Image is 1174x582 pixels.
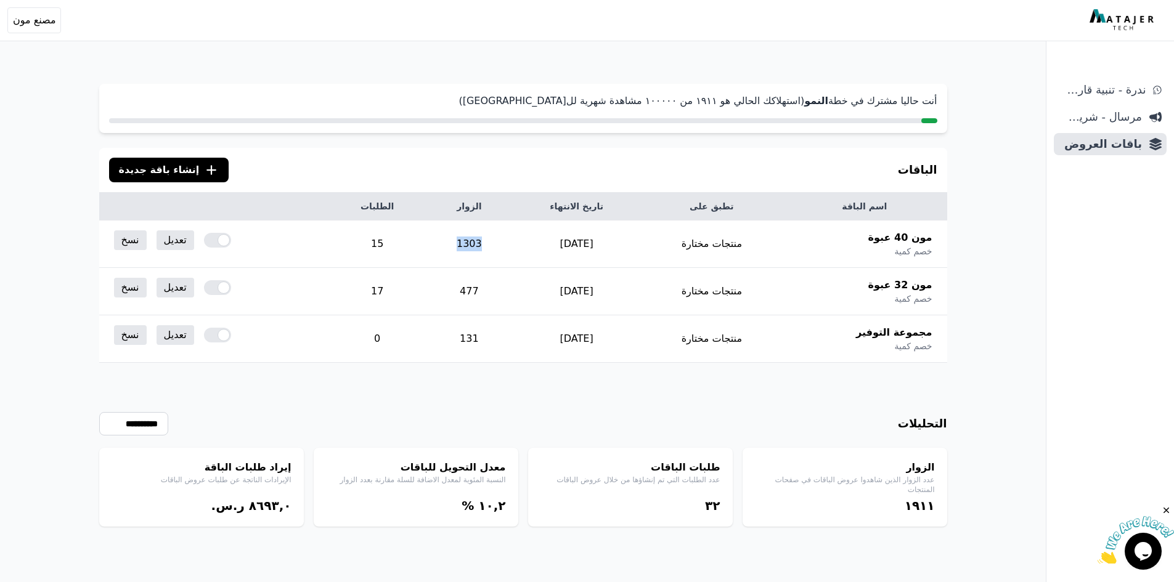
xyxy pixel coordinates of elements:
span: خصم كمية [894,340,932,352]
td: منتجات مختارة [642,220,782,268]
td: منتجات مختارة [642,268,782,315]
p: الإيرادات الناتجة عن طلبات عروض الباقات [112,475,291,485]
p: عدد الطلبات التي تم إنشاؤها من خلال عروض الباقات [540,475,720,485]
th: تاريخ الانتهاء [512,193,642,220]
td: 15 [328,220,426,268]
a: نسخ [114,230,147,250]
button: إنشاء باقة جديدة [109,158,229,182]
h4: معدل التحويل للباقات [326,460,506,475]
span: إنشاء باقة جديدة [119,163,200,177]
td: 0 [328,315,426,363]
a: نسخ [114,278,147,297]
a: نسخ [114,325,147,345]
h4: طلبات الباقات [540,460,720,475]
a: تعديل [157,230,194,250]
img: MatajerTech Logo [1090,9,1157,31]
span: خصم كمية [894,245,932,257]
span: مون 32 عبوة [868,278,932,293]
td: 1303 [426,220,512,268]
td: [DATE] [512,315,642,363]
a: تعديل [157,278,194,297]
td: 477 [426,268,512,315]
span: مرسال - شريط دعاية [1059,108,1142,126]
p: النسبة المئوية لمعدل الاضافة للسلة مقارنة بعدد الزوار [326,475,506,485]
bdi: ١۰,٢ [478,498,505,513]
span: مجموعة التوفير [856,325,932,340]
a: تعديل [157,325,194,345]
strong: النمو [804,95,828,107]
iframe: chat widget [1098,505,1174,564]
span: خصم كمية [894,293,932,305]
td: 17 [328,268,426,315]
p: عدد الزوار الذين شاهدوا عروض الباقات في صفحات المنتجات [755,475,935,495]
span: مصنع مون [13,13,55,28]
bdi: ٨٦٩۳,۰ [249,498,291,513]
span: % [462,498,474,513]
div: ١٩١١ [755,497,935,514]
span: باقات العروض [1059,135,1142,153]
td: [DATE] [512,268,642,315]
th: تطبق على [642,193,782,220]
th: الزوار [426,193,512,220]
th: اسم الباقة [782,193,947,220]
h4: إيراد طلبات الباقة [112,460,291,475]
h3: الباقات [898,161,937,179]
td: منتجات مختارة [642,315,782,363]
span: ندرة - تنبية قارب علي النفاذ [1059,81,1146,99]
td: [DATE] [512,220,642,268]
p: أنت حاليا مشترك في خطة (استهلاكك الحالي هو ١٩١١ من ١۰۰۰۰۰ مشاهدة شهرية لل[GEOGRAPHIC_DATA]) [109,94,937,108]
span: مون 40 عبوة [868,230,932,245]
th: الطلبات [328,193,426,220]
span: ر.س. [211,498,245,513]
td: 131 [426,315,512,363]
div: ۳٢ [540,497,720,514]
h4: الزوار [755,460,935,475]
h3: التحليلات [898,415,947,432]
button: مصنع مون [7,7,61,33]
